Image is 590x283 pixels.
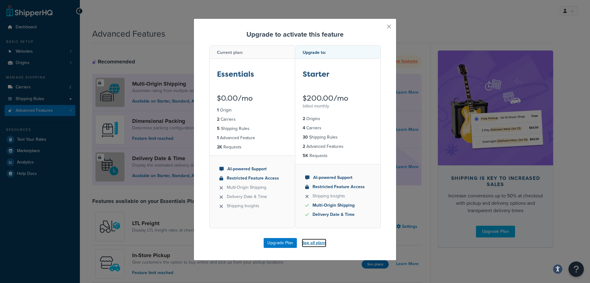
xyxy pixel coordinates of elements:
strong: 2 [217,116,219,123]
strong: 5K [303,152,308,159]
li: Carriers [303,125,373,131]
div: Current plan: [210,46,295,59]
li: Requests [303,152,373,159]
strong: Essentials [217,69,254,79]
li: Delivery Date & Time [305,211,371,218]
strong: Starter [303,69,329,79]
li: Multi-Origin Shipping [305,202,371,209]
li: Shipping Rules [217,125,288,132]
button: Upgrade Plan [264,238,297,248]
li: Shipping Insights [219,203,285,209]
strong: 2K [217,144,222,150]
div: $0.00/mo [217,95,288,102]
li: Origin [217,107,288,114]
div: billed monthly [303,102,373,111]
li: Shipping Insights [305,193,371,200]
li: Advanced Feature [217,135,288,141]
div: $200.00/mo [303,95,373,102]
strong: 1 [217,135,219,141]
strong: 2 [303,115,305,122]
li: Restricted Feature Access [219,175,285,182]
strong: 30 [303,134,308,140]
div: Upgrade to: [295,46,381,59]
li: Advanced Features [303,143,373,150]
li: Delivery Date & Time [219,193,285,200]
strong: 5 [217,125,220,132]
li: Multi-Origin Shipping [219,184,285,191]
strong: 2 [303,143,305,150]
li: Carriers [217,116,288,123]
li: Restricted Feature Access [305,184,371,190]
strong: Upgrade to activate this feature [246,29,344,39]
li: Requests [217,144,288,151]
li: AI-powered Support [305,174,371,181]
li: Shipping Rules [303,134,373,141]
li: Origins [303,115,373,122]
strong: 1 [217,107,219,113]
strong: 4 [303,125,305,131]
li: AI-powered Support [219,166,285,172]
a: See all plans [302,239,326,247]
